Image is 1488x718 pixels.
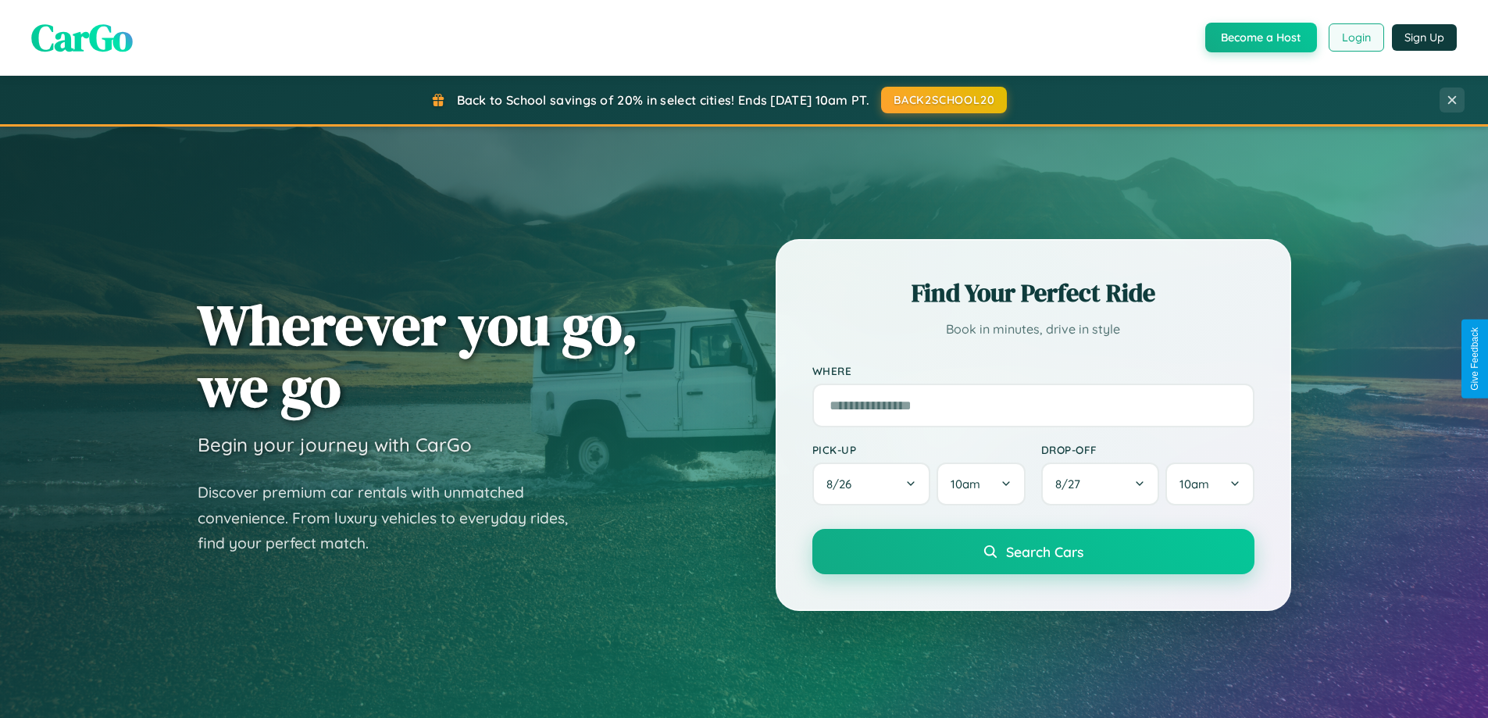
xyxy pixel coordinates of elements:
span: Back to School savings of 20% in select cities! Ends [DATE] 10am PT. [457,92,869,108]
button: Sign Up [1392,24,1457,51]
h1: Wherever you go, we go [198,294,638,417]
button: 10am [1165,463,1254,505]
button: Login [1329,23,1384,52]
button: BACK2SCHOOL20 [881,87,1007,113]
label: Pick-up [812,443,1026,456]
label: Drop-off [1041,443,1254,456]
button: 10am [937,463,1025,505]
h3: Begin your journey with CarGo [198,433,472,456]
label: Where [812,364,1254,377]
span: 10am [951,477,980,491]
span: CarGo [31,12,133,63]
span: 10am [1179,477,1209,491]
span: 8 / 26 [826,477,859,491]
span: 8 / 27 [1055,477,1088,491]
span: Search Cars [1006,543,1083,560]
p: Discover premium car rentals with unmatched convenience. From luxury vehicles to everyday rides, ... [198,480,588,556]
button: Search Cars [812,529,1254,574]
button: 8/26 [812,463,931,505]
button: Become a Host [1205,23,1317,52]
p: Book in minutes, drive in style [812,318,1254,341]
h2: Find Your Perfect Ride [812,276,1254,310]
div: Give Feedback [1469,327,1480,391]
button: 8/27 [1041,463,1160,505]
